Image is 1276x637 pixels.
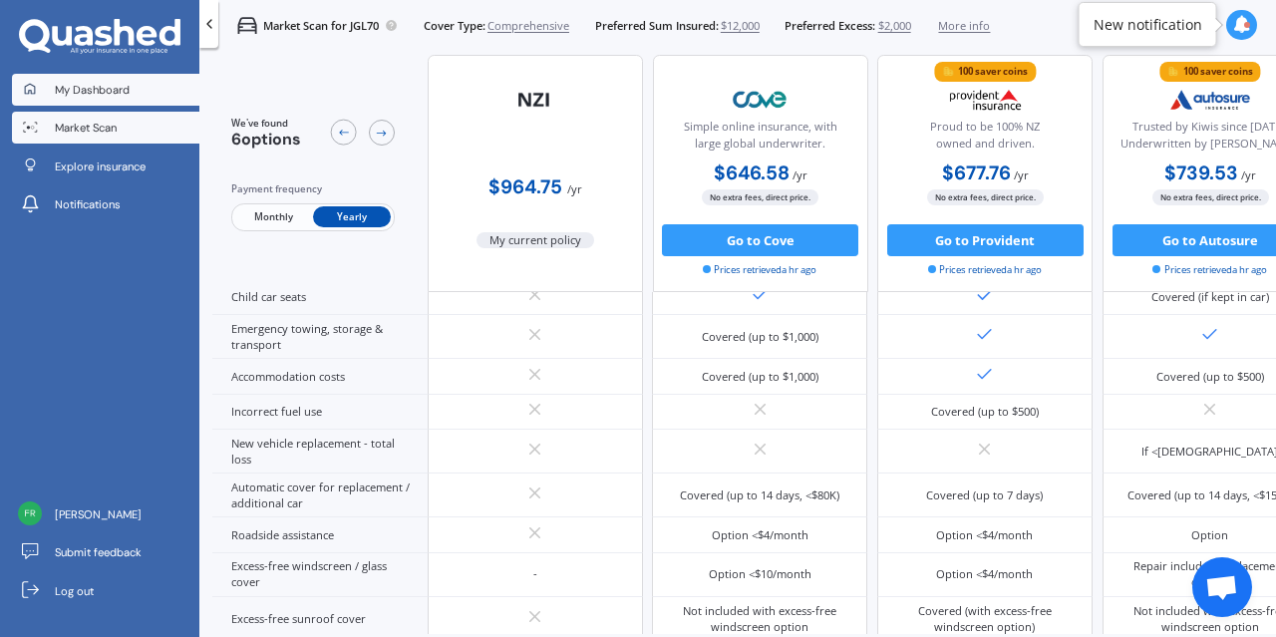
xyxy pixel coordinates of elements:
div: New vehicle replacement - total loss [212,430,428,474]
div: 100 saver coins [1182,64,1252,80]
span: Market Scan [55,120,117,136]
span: Prices retrieved a hr ago [703,263,816,277]
div: Excess-free windscreen / glass cover [212,553,428,597]
div: Accommodation costs [212,359,428,394]
div: Proud to be 100% NZ owned and driven. [891,119,1079,159]
img: points [942,66,953,77]
a: Submit feedback [12,536,199,568]
div: Covered (up to 7 days) [926,487,1043,503]
div: Simple online insurance, with large global underwriter. [666,119,853,159]
div: Covered (up to $1,000) [702,329,818,345]
a: [PERSON_NAME] [12,498,199,530]
div: Emergency towing, storage & transport [212,315,428,359]
img: f21462ae90fb23328bfd76d5a633a028 [18,501,42,525]
a: Open chat [1192,557,1252,617]
span: Yearly [313,207,391,228]
span: Cover Type: [424,18,485,34]
a: Market Scan [12,112,199,144]
div: Automatic cover for replacement / additional car [212,474,428,517]
span: No extra fees, direct price. [926,190,1043,205]
span: No extra fees, direct price. [1151,190,1268,205]
b: $964.75 [488,174,562,199]
span: Preferred Sum Insured: [595,18,719,34]
div: 100 saver coins [958,64,1028,80]
a: Log out [12,575,199,607]
button: Go to Cove [662,224,858,256]
img: points [1167,66,1178,77]
div: Covered (up to $1,000) [702,369,818,385]
img: NZI-text.webp [482,80,588,120]
span: $2,000 [878,18,911,34]
span: Submit feedback [55,544,142,560]
span: Preferred Excess: [785,18,875,34]
div: - [533,566,537,582]
span: [PERSON_NAME] [55,506,142,522]
span: Prices retrieved a hr ago [1152,263,1266,277]
div: Option <$4/month [936,566,1033,582]
span: We've found [231,117,301,131]
b: $646.58 [713,160,789,185]
span: $12,000 [721,18,760,34]
span: More info [938,18,990,34]
a: My Dashboard [12,74,199,106]
div: Option <$4/month [712,527,808,543]
span: / yr [1013,167,1028,182]
button: Go to Provident [887,224,1084,256]
p: Market Scan for JGL70 [263,18,379,34]
span: Log out [55,583,94,599]
a: Explore insurance [12,151,199,182]
span: Monthly [234,207,312,228]
span: / yr [792,167,806,182]
span: / yr [1241,167,1256,182]
div: Covered (if kept in car) [1151,289,1269,305]
div: Not included with excess-free windscreen option [665,603,856,635]
span: Prices retrieved a hr ago [928,263,1042,277]
span: Comprehensive [487,18,569,34]
a: Notifications [12,188,199,220]
div: Covered (up to $500) [931,404,1039,420]
div: Option <$10/month [709,566,811,582]
div: Option <$4/month [936,527,1033,543]
div: Covered (with excess-free windscreen option) [889,603,1081,635]
span: My current policy [477,232,594,248]
b: $677.76 [941,160,1010,185]
span: My Dashboard [55,82,130,98]
div: Payment frequency [231,181,394,197]
img: Autosure.webp [1157,80,1263,120]
b: $739.53 [1164,160,1238,185]
span: 6 options [231,129,301,150]
div: New notification [1094,15,1202,35]
span: No extra fees, direct price. [702,190,818,205]
div: Incorrect fuel use [212,395,428,430]
div: Child car seats [212,280,428,315]
div: Covered (up to $500) [1156,369,1264,385]
div: Covered (up to 14 days, <$80K) [680,487,839,503]
img: car.f15378c7a67c060ca3f3.svg [237,16,256,35]
div: Option [1191,527,1228,543]
span: Notifications [55,196,121,212]
img: Cove.webp [708,80,813,120]
span: / yr [567,181,582,196]
img: Provident.png [932,80,1038,120]
div: Roadside assistance [212,517,428,552]
span: Explore insurance [55,159,146,174]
